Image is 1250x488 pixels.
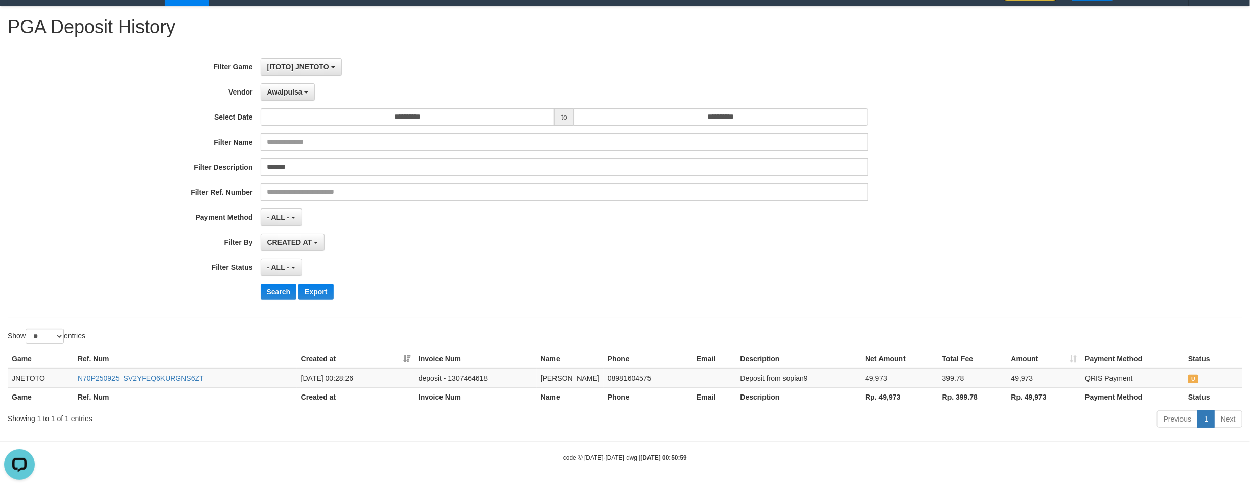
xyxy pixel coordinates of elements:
[267,213,290,221] span: - ALL -
[861,387,938,406] th: Rp. 49,973
[8,368,74,388] td: JNETOTO
[1007,368,1081,388] td: 49,973
[736,368,862,388] td: Deposit from sopian9
[1157,410,1198,428] a: Previous
[261,83,315,101] button: Awalpulsa
[1081,387,1185,406] th: Payment Method
[604,387,692,406] th: Phone
[267,238,312,246] span: CREATED AT
[261,208,302,226] button: - ALL -
[736,350,862,368] th: Description
[861,350,938,368] th: Net Amount
[297,387,414,406] th: Created at
[297,350,414,368] th: Created at: activate to sort column ascending
[8,409,513,424] div: Showing 1 to 1 of 1 entries
[604,368,692,388] td: 08981604575
[1188,375,1198,383] span: UNPAID
[1007,350,1081,368] th: Amount: activate to sort column ascending
[563,454,687,461] small: code © [DATE]-[DATE] dwg |
[261,234,325,251] button: CREATED AT
[537,368,604,388] td: [PERSON_NAME]
[938,387,1007,406] th: Rp. 399.78
[414,368,537,388] td: deposit - 1307464618
[1007,387,1081,406] th: Rp. 49,973
[1184,387,1242,406] th: Status
[298,284,333,300] button: Export
[8,17,1242,37] h1: PGA Deposit History
[554,108,574,126] span: to
[692,387,736,406] th: Email
[537,387,604,406] th: Name
[641,454,687,461] strong: [DATE] 00:50:59
[74,387,297,406] th: Ref. Num
[861,368,938,388] td: 49,973
[267,88,303,96] span: Awalpulsa
[297,368,414,388] td: [DATE] 00:28:26
[938,368,1007,388] td: 399.78
[267,63,329,71] span: [ITOTO] JNETOTO
[261,284,297,300] button: Search
[8,350,74,368] th: Game
[78,374,204,382] a: N70P250925_SV2YFEQ6KURGNS6ZT
[74,350,297,368] th: Ref. Num
[261,259,302,276] button: - ALL -
[1081,368,1185,388] td: QRIS Payment
[267,263,290,271] span: - ALL -
[537,350,604,368] th: Name
[1197,410,1215,428] a: 1
[8,387,74,406] th: Game
[938,350,1007,368] th: Total Fee
[4,4,35,35] button: Open LiveChat chat widget
[1214,410,1242,428] a: Next
[736,387,862,406] th: Description
[692,350,736,368] th: Email
[8,329,85,344] label: Show entries
[1184,350,1242,368] th: Status
[604,350,692,368] th: Phone
[261,58,342,76] button: [ITOTO] JNETOTO
[26,329,64,344] select: Showentries
[414,387,537,406] th: Invoice Num
[414,350,537,368] th: Invoice Num
[1081,350,1185,368] th: Payment Method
